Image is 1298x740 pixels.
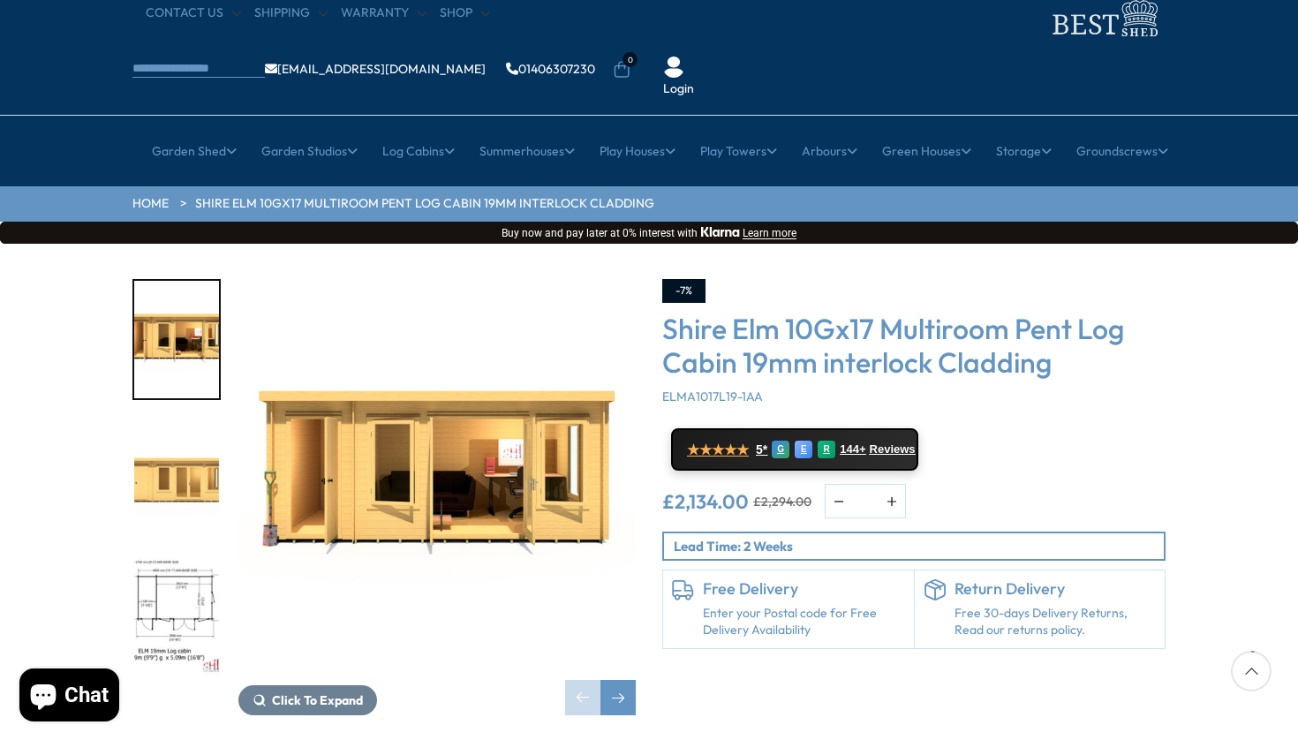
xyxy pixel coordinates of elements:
[152,129,237,173] a: Garden Shed
[134,419,219,537] img: Elm2990x50909_9x16_8000_578f2222-942b-4b45-bcfa-3677885ef887_200x200.jpg
[600,680,636,715] div: Next slide
[870,442,916,457] span: Reviews
[195,195,654,213] a: Shire Elm 10Gx17 Multiroom Pent Log Cabin 19mm interlock Cladding
[272,692,363,708] span: Click To Expand
[14,668,125,726] inbox-online-store-chat: Shopify online store chat
[772,441,789,458] div: G
[134,281,219,398] img: Elm2990x50909_9x16_8000LIFESTYLE_ebb03b52-3ad0-433a-96f0-8190fa0c79cb_200x200.jpg
[132,279,221,400] div: 1 / 10
[703,579,905,599] h6: Free Delivery
[700,129,777,173] a: Play Towers
[479,129,575,173] a: Summerhouses
[565,680,600,715] div: Previous slide
[663,80,694,98] a: Login
[996,129,1052,173] a: Storage
[882,129,971,173] a: Green Houses
[341,4,426,22] a: Warranty
[955,579,1157,599] h6: Return Delivery
[802,129,857,173] a: Arbours
[674,537,1164,555] p: Lead Time: 2 Weeks
[955,605,1157,639] p: Free 30-days Delivery Returns, Read our returns policy.
[818,441,835,458] div: R
[132,418,221,539] div: 2 / 10
[382,129,455,173] a: Log Cabins
[134,557,219,675] img: Elm2990x50909_9x16_8PLAN_fa07f756-2e9b-4080-86e3-fc095bf7bbd6_200x200.jpg
[506,63,595,75] a: 01406307230
[753,495,811,508] del: £2,294.00
[662,389,763,404] span: ELMA1017L19-1AA
[795,441,812,458] div: E
[662,312,1166,380] h3: Shire Elm 10Gx17 Multiroom Pent Log Cabin 19mm interlock Cladding
[663,57,684,78] img: User Icon
[687,442,749,458] span: ★★★★★
[613,61,630,79] a: 0
[238,279,636,715] div: 1 / 10
[662,492,749,511] ins: £2,134.00
[254,4,328,22] a: Shipping
[671,428,918,471] a: ★★★★★ 5* G E R 144+ Reviews
[703,605,905,639] a: Enter your Postal code for Free Delivery Availability
[238,279,636,676] img: Shire Elm 10Gx17 Multiroom Pent Log Cabin 19mm interlock Cladding - Best Shed
[146,4,241,22] a: CONTACT US
[662,279,706,303] div: -7%
[600,129,675,173] a: Play Houses
[265,63,486,75] a: [EMAIL_ADDRESS][DOMAIN_NAME]
[440,4,490,22] a: Shop
[132,195,169,213] a: HOME
[261,129,358,173] a: Garden Studios
[132,555,221,676] div: 3 / 10
[238,685,377,715] button: Click To Expand
[1076,129,1168,173] a: Groundscrews
[623,52,638,67] span: 0
[840,442,865,457] span: 144+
